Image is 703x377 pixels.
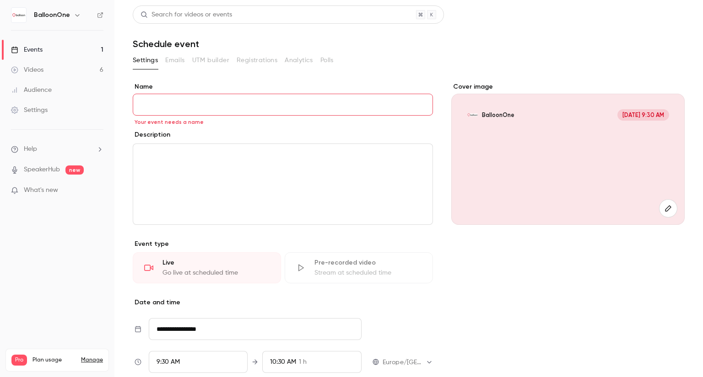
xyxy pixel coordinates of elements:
div: Events [11,45,43,54]
div: Pre-recorded videoStream at scheduled time [285,252,433,283]
div: Pre-recorded video [314,258,422,267]
span: Pro [11,355,27,366]
span: Help [24,144,37,154]
li: help-dropdown-opener [11,144,103,154]
span: What's new [24,186,58,195]
input: Tue, Feb 17, 2026 [149,318,362,340]
span: Plan usage [32,356,76,364]
a: Manage [81,356,103,364]
span: 9:30 AM [157,359,180,365]
div: Settings [11,106,48,115]
span: Analytics [285,56,313,65]
h1: Schedule event [133,38,685,49]
div: Go live at scheduled time [162,268,270,277]
p: BalloonOne [482,111,514,119]
div: From [149,351,248,373]
span: 10:30 AM [270,359,296,365]
span: Your event needs a name [135,118,204,126]
div: Videos [11,65,43,74]
span: Emails [165,56,184,65]
label: Name [133,82,433,91]
div: editor [133,144,433,224]
label: Cover image [451,82,685,91]
div: Search for videos or events [141,10,232,20]
div: To [262,351,361,373]
span: [DATE] 9:30 AM [617,109,669,121]
div: Audience [11,85,52,95]
span: UTM builder [192,56,229,65]
div: LiveGo live at scheduled time [133,252,281,283]
img: BalloonOne [11,8,26,22]
span: Polls [320,56,334,65]
button: Settings [133,53,158,68]
span: new [65,165,84,175]
section: description [133,143,433,225]
div: Live [162,258,270,267]
p: Event type [133,239,433,249]
a: SpeakerHub [24,165,60,175]
h6: BalloonOne [34,11,70,20]
p: Date and time [133,298,433,307]
span: 1 h [299,357,307,367]
span: Registrations [237,56,277,65]
label: Description [133,130,170,139]
div: Stream at scheduled time [314,268,422,277]
iframe: Noticeable Trigger [92,186,103,195]
div: Europe/[GEOGRAPHIC_DATA] [383,358,433,367]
